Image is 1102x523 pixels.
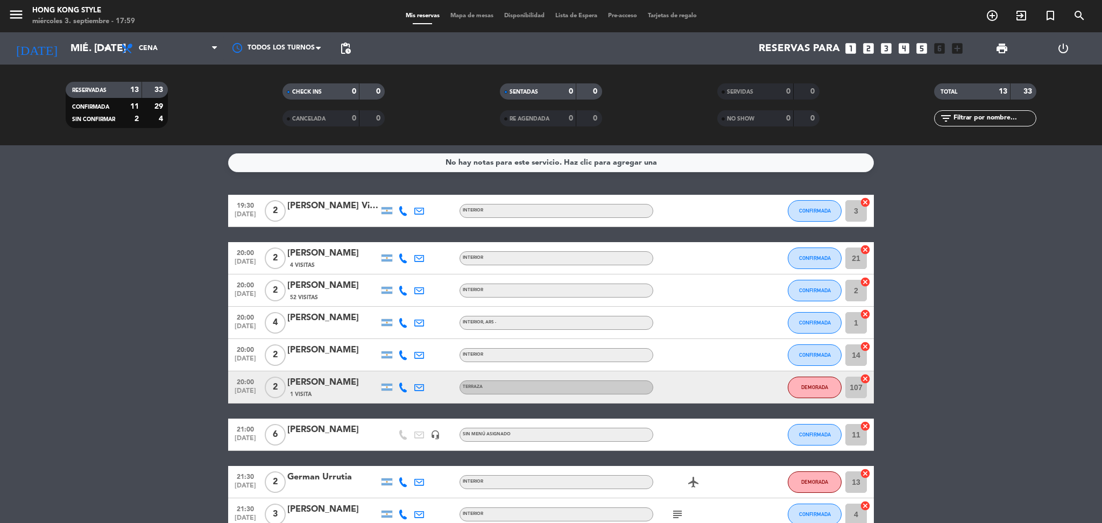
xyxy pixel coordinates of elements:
[593,115,599,122] strong: 0
[265,344,286,366] span: 2
[603,13,642,19] span: Pre-acceso
[159,115,165,123] strong: 4
[232,258,259,271] span: [DATE]
[995,42,1008,55] span: print
[287,279,379,293] div: [PERSON_NAME]
[232,323,259,335] span: [DATE]
[232,482,259,494] span: [DATE]
[400,13,445,19] span: Mis reservas
[232,291,259,303] span: [DATE]
[788,248,842,269] button: CONFIRMADA
[860,373,871,384] i: cancel
[687,476,700,489] i: airplanemode_active
[135,115,139,123] strong: 2
[287,423,379,437] div: [PERSON_NAME]
[463,479,483,484] span: INTERIOR
[860,244,871,255] i: cancel
[799,511,831,517] span: CONFIRMADA
[986,9,999,22] i: add_circle_outline
[445,13,499,19] span: Mapa de mesas
[1023,88,1034,95] strong: 33
[32,5,135,16] div: HONG KONG STYLE
[287,503,379,517] div: [PERSON_NAME]
[860,277,871,287] i: cancel
[801,479,828,485] span: DEMORADA
[287,376,379,390] div: [PERSON_NAME]
[788,280,842,301] button: CONFIRMADA
[786,88,790,95] strong: 0
[593,88,599,95] strong: 0
[860,309,871,320] i: cancel
[939,112,952,125] i: filter_list
[376,115,383,122] strong: 0
[1057,42,1070,55] i: power_settings_new
[463,320,496,324] span: INTERIOR
[642,13,702,19] span: Tarjetas de regalo
[290,293,318,302] span: 52 Visitas
[287,343,379,357] div: [PERSON_NAME]
[100,42,113,55] i: arrow_drop_down
[72,117,115,122] span: SIN CONFIRMAR
[788,200,842,222] button: CONFIRMADA
[510,89,538,95] span: SENTADAS
[287,246,379,260] div: [PERSON_NAME]
[232,199,259,211] span: 19:30
[376,88,383,95] strong: 0
[292,89,322,95] span: CHECK INS
[232,343,259,355] span: 20:00
[232,211,259,223] span: [DATE]
[788,312,842,334] button: CONFIRMADA
[265,200,286,222] span: 2
[463,352,483,357] span: INTERIOR
[799,255,831,261] span: CONFIRMADA
[130,103,139,110] strong: 11
[352,88,356,95] strong: 0
[897,41,911,55] i: looks_4
[788,471,842,493] button: DEMORADA
[861,41,875,55] i: looks_two
[483,320,496,324] span: , ARS -
[786,115,790,122] strong: 0
[788,377,842,398] button: DEMORADA
[154,103,165,110] strong: 29
[463,208,483,213] span: INTERIOR
[287,470,379,484] div: German Urrutia
[463,432,511,436] span: Sin menú asignado
[232,355,259,367] span: [DATE]
[799,208,831,214] span: CONFIRMADA
[72,104,109,110] span: CONFIRMADA
[292,116,326,122] span: CANCELADA
[844,41,858,55] i: looks_one
[463,512,483,516] span: INTERIOR
[788,424,842,446] button: CONFIRMADA
[339,42,352,55] span: pending_actions
[463,256,483,260] span: INTERIOR
[265,377,286,398] span: 2
[232,502,259,514] span: 21:30
[550,13,603,19] span: Lista de Espera
[799,320,831,326] span: CONFIRMADA
[799,352,831,358] span: CONFIRMADA
[232,387,259,400] span: [DATE]
[727,89,753,95] span: SERVIDAS
[232,422,259,435] span: 21:00
[32,16,135,27] div: miércoles 3. septiembre - 17:59
[499,13,550,19] span: Disponibilidad
[1015,9,1028,22] i: exit_to_app
[265,424,286,446] span: 6
[130,86,139,94] strong: 13
[569,88,573,95] strong: 0
[265,471,286,493] span: 2
[352,115,356,122] strong: 0
[72,88,107,93] span: RESERVADAS
[232,310,259,323] span: 20:00
[154,86,165,94] strong: 33
[232,435,259,447] span: [DATE]
[933,41,946,55] i: looks_6
[232,278,259,291] span: 20:00
[290,390,312,399] span: 1 Visita
[671,508,684,521] i: subject
[287,199,379,213] div: [PERSON_NAME] Vicario
[232,375,259,387] span: 20:00
[8,37,65,60] i: [DATE]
